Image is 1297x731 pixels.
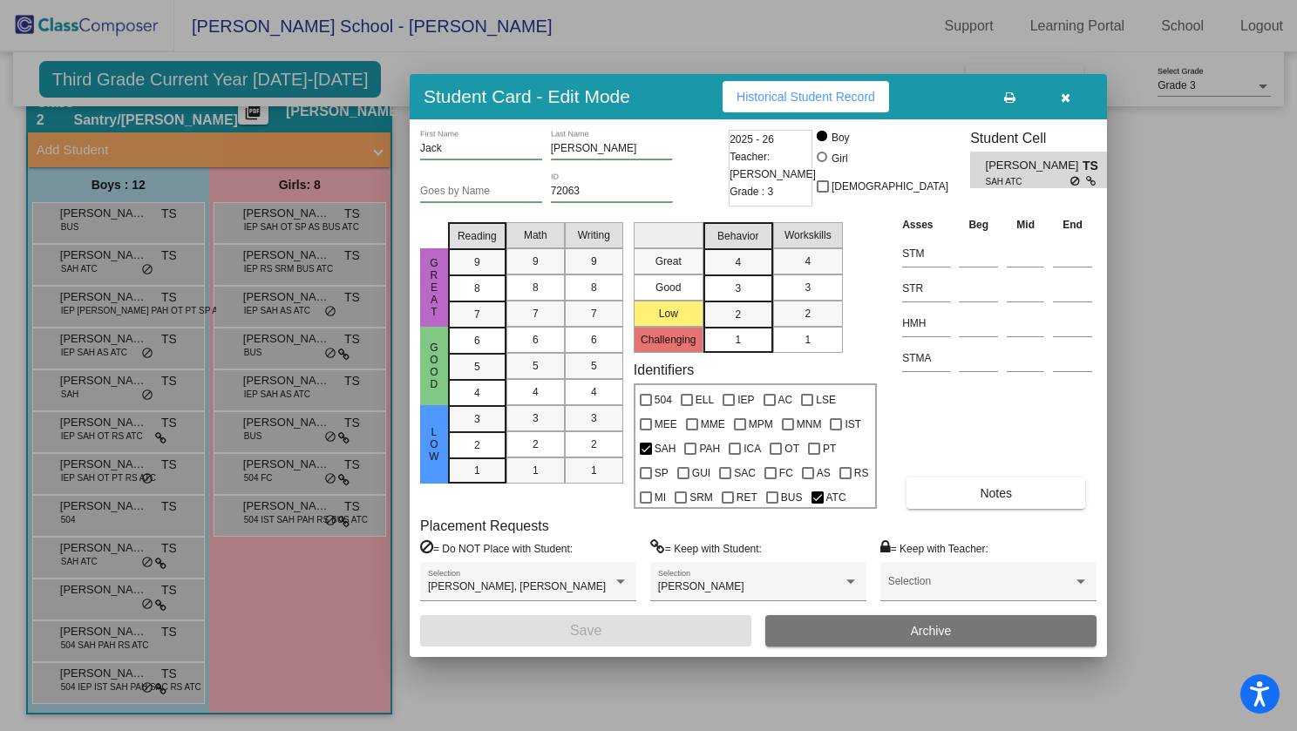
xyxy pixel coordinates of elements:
span: LSE [816,389,836,410]
span: AS [817,463,831,484]
span: TS [1083,157,1107,175]
span: FC [779,463,793,484]
span: ICA [744,438,761,459]
span: Low [426,426,442,463]
span: 2 [591,437,597,452]
span: Historical Student Record [737,90,875,104]
span: 5 [474,359,480,375]
span: 1 [474,463,480,478]
label: Placement Requests [420,518,549,534]
span: 4 [474,385,480,401]
span: 2025 - 26 [730,131,774,148]
span: 8 [591,280,597,295]
span: 7 [474,307,480,322]
span: 3 [735,281,741,296]
span: SAC [734,463,756,484]
span: 5 [591,358,597,374]
span: 4 [533,384,539,400]
span: RS [854,463,869,484]
span: 6 [474,333,480,349]
span: Math [524,227,547,243]
span: Archive [911,624,952,638]
span: MI [655,487,666,508]
span: PAH [699,438,720,459]
span: MEE [655,414,677,435]
span: 8 [474,281,480,296]
h3: Student Cell [970,130,1122,146]
span: IST [845,414,861,435]
label: = Do NOT Place with Student: [420,539,573,557]
th: Asses [898,215,954,234]
span: Workskills [784,227,832,243]
span: Teacher: [PERSON_NAME] [730,148,816,183]
div: Girl [831,151,848,166]
span: 6 [533,332,539,348]
span: SP [655,463,669,484]
span: Good [426,342,442,390]
button: Archive [765,615,1097,646]
span: 6 [591,332,597,348]
span: IEP [737,389,754,410]
span: 3 [805,280,811,295]
span: [PERSON_NAME] [986,157,1083,175]
th: Mid [1002,215,1049,234]
input: Enter ID [551,186,673,198]
span: 2 [474,437,480,453]
span: SAH [655,438,676,459]
span: Writing [578,227,610,243]
input: assessment [902,310,950,336]
span: RET [737,487,757,508]
input: assessment [902,275,950,301]
h3: Student Card - Edit Mode [424,85,630,107]
div: Boy [831,130,850,146]
button: Save [420,615,751,646]
span: Reading [458,228,497,244]
span: 1 [533,463,539,478]
span: Great [426,257,442,318]
span: 4 [591,384,597,400]
span: MNM [797,414,822,435]
span: 3 [474,411,480,427]
button: Historical Student Record [723,81,889,112]
button: Notes [907,477,1085,509]
label: = Keep with Teacher: [880,539,988,557]
span: SAH ATC [986,175,1070,188]
span: 2 [533,437,539,452]
span: [PERSON_NAME], [PERSON_NAME] [428,580,606,592]
th: End [1049,215,1097,234]
span: MME [701,414,725,435]
span: GUI [692,463,710,484]
span: Grade : 3 [730,183,773,200]
span: PT [823,438,836,459]
span: 2 [805,306,811,322]
th: Beg [954,215,1002,234]
span: 3 [533,410,539,426]
span: 4 [805,254,811,269]
span: OT [784,438,799,459]
span: BUS [781,487,803,508]
span: Behavior [717,228,758,244]
span: 3 [591,410,597,426]
span: [DEMOGRAPHIC_DATA] [832,176,948,197]
span: 2 [735,307,741,322]
span: 7 [533,306,539,322]
label: Identifiers [634,362,694,378]
span: 1 [805,332,811,348]
span: [PERSON_NAME] [658,580,744,592]
input: assessment [902,345,950,371]
span: 9 [591,254,597,269]
span: 504 [655,389,672,410]
span: Save [570,623,601,638]
span: 1 [735,332,741,348]
span: 8 [533,280,539,295]
input: goes by name [420,186,542,198]
span: AC [778,389,793,410]
span: 9 [533,254,539,269]
input: assessment [902,240,950,267]
span: ATC [826,487,846,508]
span: 4 [735,254,741,270]
span: 1 [591,463,597,478]
span: MPM [749,414,773,435]
span: Notes [980,486,1012,500]
label: = Keep with Student: [650,539,762,557]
